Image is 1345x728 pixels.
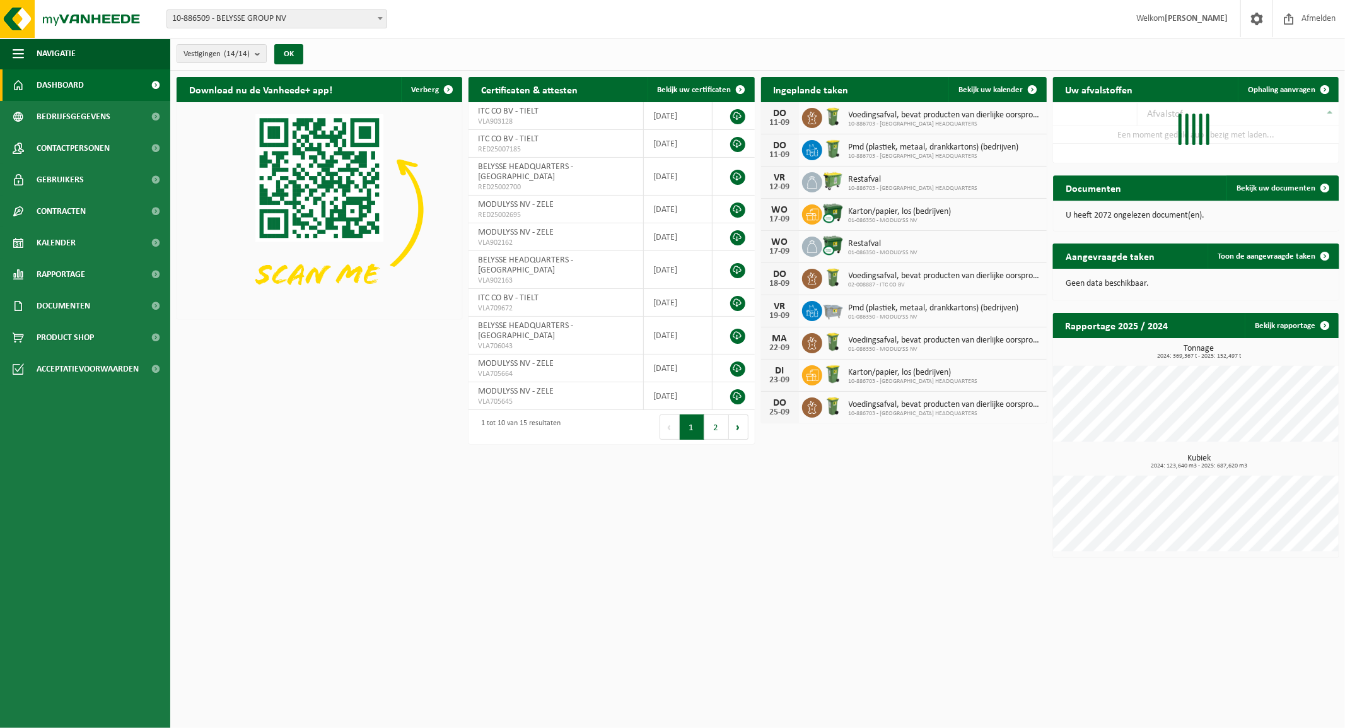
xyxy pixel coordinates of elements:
span: Voedingsafval, bevat producten van dierlijke oorsprong, onverpakt, categorie 3 [848,110,1040,120]
img: WB-2500-GAL-GY-01 [822,299,843,320]
span: BELYSSE HEADQUARTERS - [GEOGRAPHIC_DATA] [478,321,573,341]
span: BELYSSE HEADQUARTERS - [GEOGRAPHIC_DATA] [478,255,573,275]
span: Bekijk uw documenten [1237,184,1315,192]
span: Dashboard [37,69,84,101]
div: 11-09 [767,119,792,127]
div: VR [767,302,792,312]
div: 23-09 [767,376,792,385]
img: Download de VHEPlus App [177,102,462,317]
img: WB-1100-CU [822,235,843,256]
div: 17-09 [767,215,792,224]
span: 10-886703 - [GEOGRAPHIC_DATA] HEADQUARTERS [848,153,1018,160]
span: Restafval [848,239,917,249]
span: Pmd (plastiek, metaal, drankkartons) (bedrijven) [848,303,1018,314]
img: WB-0660-HPE-GN-51 [822,170,843,192]
td: [DATE] [644,196,713,223]
a: Ophaling aanvragen [1238,77,1337,102]
td: [DATE] [644,130,713,158]
img: WB-0240-HPE-GN-51 [822,363,843,385]
div: 18-09 [767,279,792,288]
span: Navigatie [37,38,76,69]
img: WB-0140-HPE-GN-50 [822,267,843,288]
span: 02-008887 - ITC CO BV [848,281,1040,289]
img: WB-0140-HPE-GN-50 [822,396,843,417]
button: Verberg [401,77,461,102]
span: VLA705664 [478,369,634,379]
span: Gebruikers [37,164,84,196]
div: WO [767,237,792,247]
h2: Rapportage 2025 / 2024 [1053,313,1181,338]
div: 1 tot 10 van 15 resultaten [475,413,561,441]
span: Rapportage [37,259,85,290]
span: ITC CO BV - TIELT [478,134,539,144]
div: DI [767,366,792,376]
span: 10-886509 - BELYSSE GROUP NV [166,9,387,28]
a: Bekijk uw documenten [1226,175,1337,201]
div: 19-09 [767,312,792,320]
div: DO [767,109,792,119]
count: (14/14) [224,50,250,58]
div: WO [767,205,792,215]
div: 17-09 [767,247,792,256]
span: MODULYSS NV - ZELE [478,200,554,209]
span: RED25002695 [478,210,634,220]
div: VR [767,173,792,183]
span: Karton/papier, los (bedrijven) [848,207,951,217]
td: [DATE] [644,158,713,196]
button: Next [729,414,748,440]
span: Contracten [37,196,86,227]
span: Verberg [411,86,439,94]
span: Bekijk uw kalender [958,86,1023,94]
h3: Tonnage [1059,344,1339,360]
span: Restafval [848,175,977,185]
span: ITC CO BV - TIELT [478,107,539,116]
span: MODULYSS NV - ZELE [478,387,554,396]
span: Kalender [37,227,76,259]
span: 2024: 369,367 t - 2025: 152,497 t [1059,353,1339,360]
span: Voedingsafval, bevat producten van dierlijke oorsprong, onverpakt, categorie 3 [848,400,1040,410]
span: 01-086350 - MODULYSS NV [848,217,951,225]
span: VLA705645 [478,397,634,407]
td: [DATE] [644,251,713,289]
span: Toon de aangevraagde taken [1218,252,1315,261]
div: 12-09 [767,183,792,192]
strong: [PERSON_NAME] [1165,14,1228,23]
span: BELYSSE HEADQUARTERS - [GEOGRAPHIC_DATA] [478,162,573,182]
span: Voedingsafval, bevat producten van dierlijke oorsprong, onverpakt, categorie 3 [848,271,1040,281]
img: WB-0140-HPE-GN-50 [822,106,843,127]
button: 2 [704,414,729,440]
span: Documenten [37,290,90,322]
h3: Kubiek [1059,454,1339,469]
button: OK [274,44,303,64]
img: WB-1100-CU [822,203,843,224]
td: [DATE] [644,355,713,382]
span: 01-086350 - MODULYSS NV [848,249,917,257]
div: MA [767,334,792,344]
td: [DATE] [644,223,713,251]
td: [DATE] [644,289,713,317]
img: WB-0140-HPE-GN-50 [822,331,843,353]
button: Vestigingen(14/14) [177,44,267,63]
span: Ophaling aanvragen [1248,86,1315,94]
span: RED25002700 [478,182,634,192]
span: Voedingsafval, bevat producten van dierlijke oorsprong, onverpakt, categorie 3 [848,336,1040,346]
span: Acceptatievoorwaarden [37,353,139,385]
td: [DATE] [644,102,713,130]
span: Pmd (plastiek, metaal, drankkartons) (bedrijven) [848,143,1018,153]
div: 11-09 [767,151,792,160]
span: VLA706043 [478,341,634,351]
a: Bekijk rapportage [1245,313,1337,338]
span: 10-886703 - [GEOGRAPHIC_DATA] HEADQUARTERS [848,378,977,385]
span: Bekijk uw certificaten [658,86,731,94]
span: ITC CO BV - TIELT [478,293,539,303]
span: Contactpersonen [37,132,110,164]
span: 10-886703 - [GEOGRAPHIC_DATA] HEADQUARTERS [848,120,1040,128]
span: MODULYSS NV - ZELE [478,359,554,368]
td: [DATE] [644,382,713,410]
p: U heeft 2072 ongelezen document(en). [1066,211,1326,220]
h2: Certificaten & attesten [469,77,590,102]
span: Product Shop [37,322,94,353]
img: WB-0240-HPE-GN-51 [822,138,843,160]
span: Bedrijfsgegevens [37,101,110,132]
span: RED25007185 [478,144,634,155]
